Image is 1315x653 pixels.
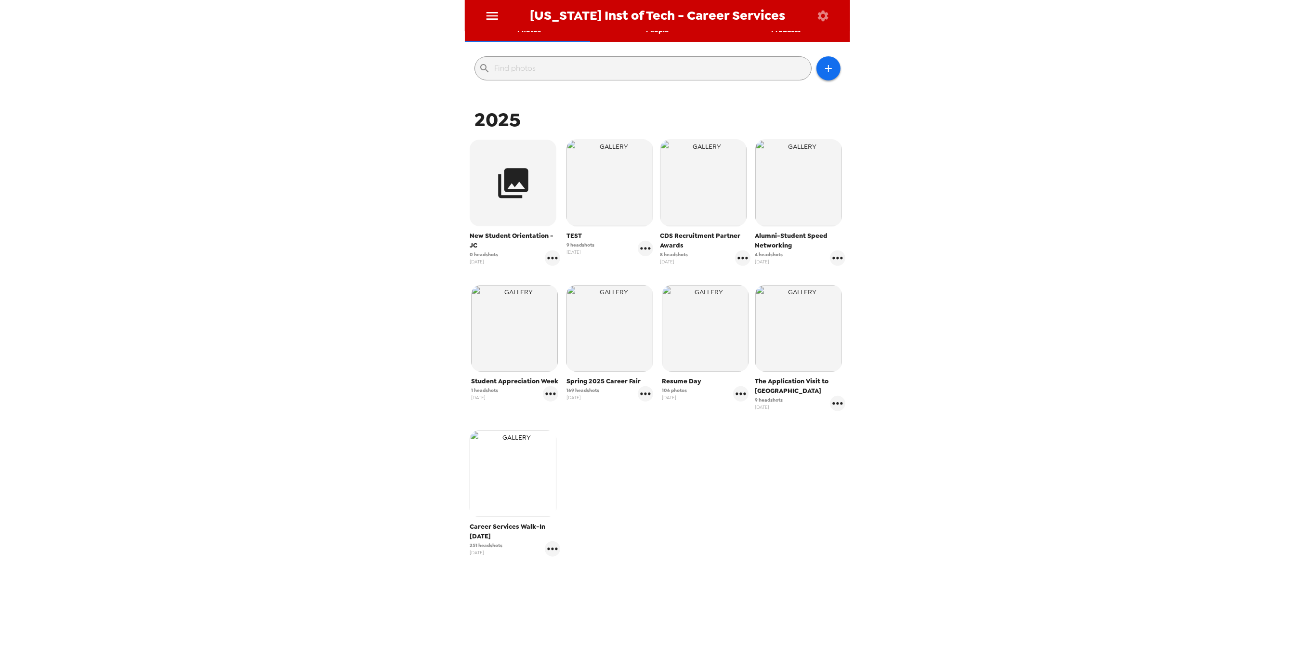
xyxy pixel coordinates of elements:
[662,387,687,394] span: 106 photos
[566,394,599,401] span: [DATE]
[474,107,521,132] span: 2025
[755,396,783,404] span: 9 headshots
[660,251,688,258] span: 8 headshots
[755,251,783,258] span: 4 headshots
[733,386,749,402] button: gallery menu
[566,241,594,248] span: 9 headshots
[660,140,747,226] img: gallery
[755,258,783,265] span: [DATE]
[566,231,653,241] span: TEST
[545,250,560,266] button: gallery menu
[470,251,498,258] span: 0 headshots
[470,549,502,556] span: [DATE]
[660,231,750,250] span: CDS Recruitment Partner Awards
[470,542,502,549] span: 251 headshots
[755,231,846,250] span: Alumni-Student Speed Networking
[662,394,687,401] span: [DATE]
[471,387,498,394] span: 1 headshots
[830,250,845,266] button: gallery menu
[662,377,749,386] span: Resume Day
[471,394,498,401] span: [DATE]
[470,258,498,265] span: [DATE]
[755,377,846,396] span: The Application Visit to [GEOGRAPHIC_DATA]
[470,231,560,250] span: New Student Orientation - JC
[543,386,558,402] button: gallery menu
[755,140,842,226] img: gallery
[470,431,556,517] img: gallery
[471,377,558,386] span: Student Appreciation Week
[830,396,845,411] button: gallery menu
[660,258,688,265] span: [DATE]
[566,140,653,226] img: gallery
[566,377,653,386] span: Spring 2025 Career Fair
[735,250,750,266] button: gallery menu
[566,387,599,394] span: 169 headshots
[566,285,653,372] img: gallery
[566,248,594,256] span: [DATE]
[471,285,558,372] img: gallery
[494,61,807,76] input: Find photos
[755,404,783,411] span: [DATE]
[638,241,653,256] button: gallery menu
[530,9,785,22] span: [US_STATE] Inst of Tech - Career Services
[755,285,842,372] img: gallery
[470,522,560,541] span: Career Services Walk-In [DATE]
[638,386,653,402] button: gallery menu
[545,541,560,557] button: gallery menu
[662,285,749,372] img: gallery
